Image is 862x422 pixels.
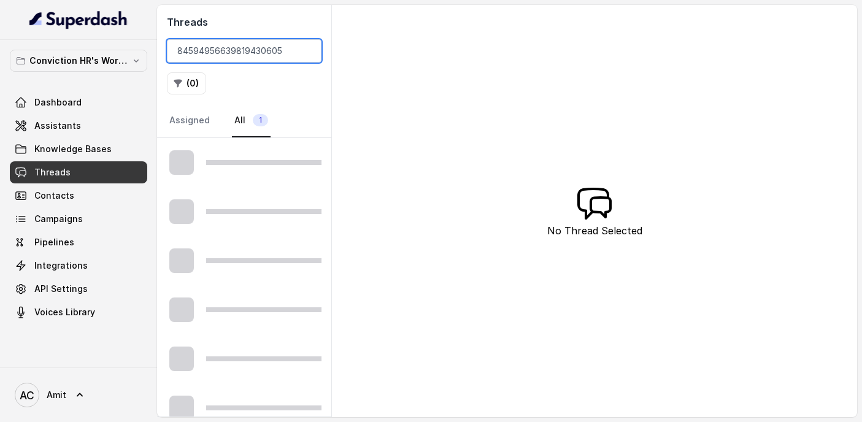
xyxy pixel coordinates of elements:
span: Pipelines [34,236,74,248]
span: 1 [253,114,268,126]
span: Contacts [34,190,74,202]
a: Threads [10,161,147,183]
span: Amit [47,389,66,401]
button: Conviction HR's Workspace [10,50,147,72]
a: Dashboard [10,91,147,113]
a: Assistants [10,115,147,137]
span: Knowledge Bases [34,143,112,155]
a: Campaigns [10,208,147,230]
img: light.svg [29,10,128,29]
input: Search by Call ID or Phone Number [167,39,321,63]
h2: Threads [167,15,321,29]
a: API Settings [10,278,147,300]
span: API Settings [34,283,88,295]
p: Conviction HR's Workspace [29,53,128,68]
a: Contacts [10,185,147,207]
a: Pipelines [10,231,147,253]
text: AC [20,389,34,402]
span: Voices Library [34,306,95,318]
span: Integrations [34,259,88,272]
a: Amit [10,378,147,412]
span: Campaigns [34,213,83,225]
p: No Thread Selected [547,223,642,238]
nav: Tabs [167,104,321,137]
a: Knowledge Bases [10,138,147,160]
span: Threads [34,166,71,178]
a: Voices Library [10,301,147,323]
span: Assistants [34,120,81,132]
span: Dashboard [34,96,82,109]
a: Assigned [167,104,212,137]
button: (0) [167,72,206,94]
a: All1 [232,104,271,137]
a: Integrations [10,255,147,277]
